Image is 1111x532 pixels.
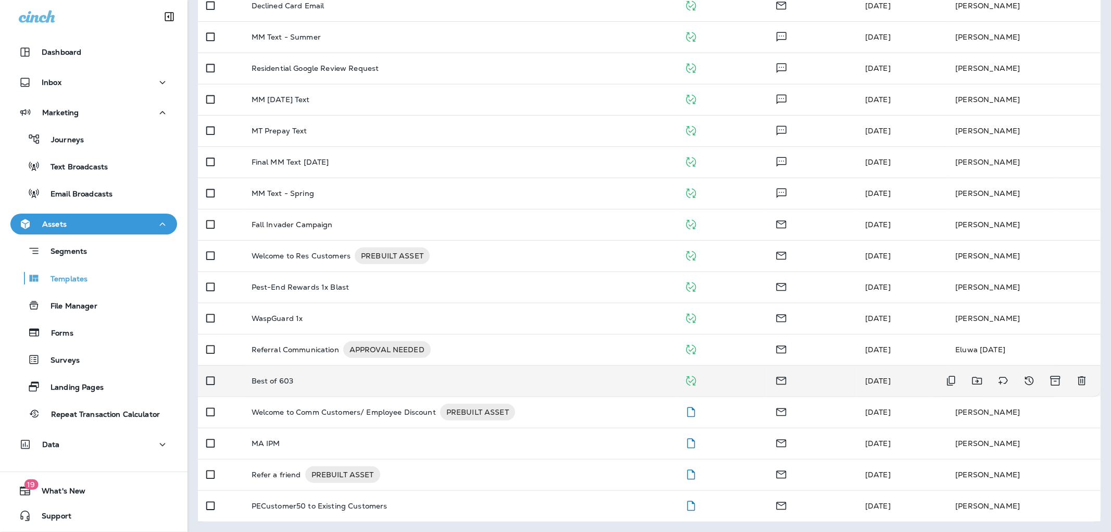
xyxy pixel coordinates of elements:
button: Templates [10,267,177,289]
td: [PERSON_NAME] [947,21,1101,53]
span: Courtney Carace [865,95,891,104]
span: Courtney Carace [865,157,891,167]
button: 19What's New [10,480,177,501]
button: Delete [1071,370,1092,391]
button: Add tags [993,370,1014,391]
p: Surveys [40,356,80,366]
button: Landing Pages [10,376,177,398]
p: Dashboard [42,48,81,56]
p: Inbox [42,78,61,86]
span: Support [31,512,71,524]
span: Email [775,250,788,259]
td: [PERSON_NAME] [947,115,1101,146]
span: Published [684,250,697,259]
span: Courtney Carace [865,1,891,10]
td: [PERSON_NAME] [947,428,1101,459]
td: [PERSON_NAME] [947,397,1101,428]
span: Text [775,94,788,103]
td: [PERSON_NAME] [947,178,1101,209]
span: Courtney Carace [865,314,891,323]
span: Text [775,156,788,166]
p: Data [42,440,60,449]
span: Email [775,281,788,291]
p: Assets [42,220,67,228]
button: Support [10,505,177,526]
button: Surveys [10,349,177,370]
button: Data [10,434,177,455]
p: Templates [40,275,88,284]
button: Collapse Sidebar [155,6,184,27]
span: PREBUILT ASSET [355,251,430,261]
button: Assets [10,214,177,234]
p: Forms [41,329,73,339]
span: Courtney Carace [865,501,891,511]
p: Landing Pages [40,383,104,393]
span: Email [775,344,788,353]
button: File Manager [10,294,177,316]
td: [PERSON_NAME] [947,459,1101,490]
p: Pest-End Rewards 1x Blast [252,283,349,291]
span: APPROVAL NEEDED [343,344,431,355]
button: View Changelog [1019,370,1040,391]
span: Published [684,63,697,72]
td: [PERSON_NAME] [947,271,1101,303]
span: Courtney Carace [865,376,891,386]
span: Frank Carreno [865,345,891,354]
span: Published [684,313,697,322]
span: Published [684,344,697,353]
button: Email Broadcasts [10,182,177,204]
p: Welcome to Res Customers [252,248,351,264]
span: Email [775,406,788,416]
button: Segments [10,240,177,262]
p: Repeat Transaction Calculator [41,410,160,420]
p: PECustomer50 to Existing Customers [252,502,388,510]
span: 19 [24,479,38,490]
span: Published [684,375,697,385]
span: Email [775,438,788,447]
span: PREBUILT ASSET [305,469,380,480]
p: MT Prepay Text [252,127,307,135]
button: Archive [1045,370,1066,391]
p: Final MM Text [DATE] [252,158,329,166]
p: MM [DATE] Text [252,95,310,104]
button: Duplicate [941,370,962,391]
span: Frank Carreno [865,189,891,198]
span: Draft [684,469,697,478]
button: Text Broadcasts [10,155,177,177]
p: File Manager [40,302,97,312]
span: Text [775,31,788,41]
span: Email [775,375,788,385]
p: Residential Google Review Request [252,64,379,72]
span: Frank Carreno [865,470,891,479]
span: Jason Munk [865,220,891,229]
span: Email [775,500,788,510]
div: PREBUILT ASSET [440,404,515,420]
td: [PERSON_NAME] [947,240,1101,271]
p: MA IPM [252,439,280,448]
td: [PERSON_NAME] [947,209,1101,240]
button: Dashboard [10,42,177,63]
span: Published [684,94,697,103]
p: Email Broadcasts [40,190,113,200]
span: Published [684,281,697,291]
p: Text Broadcasts [40,163,108,172]
span: Courtney Carace [865,251,891,261]
p: Welcome to Comm Customers/ Employee Discount [252,404,436,420]
button: Marketing [10,102,177,123]
td: [PERSON_NAME] [947,53,1101,84]
td: [PERSON_NAME] [947,146,1101,178]
span: Text [775,188,788,197]
p: WaspGuard 1x [252,314,303,323]
button: Forms [10,321,177,343]
span: Email [775,219,788,228]
p: Segments [40,247,87,257]
span: Published [684,156,697,166]
span: Courtney Carace [865,407,891,417]
p: Declined Card Email [252,2,324,10]
p: Fall Invader Campaign [252,220,333,229]
span: PREBUILT ASSET [440,407,515,417]
span: Email [775,313,788,322]
button: Repeat Transaction Calculator [10,403,177,425]
span: Published [684,125,697,134]
button: Move to folder [967,370,988,391]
